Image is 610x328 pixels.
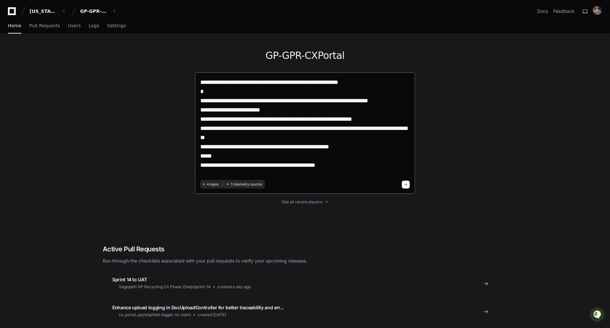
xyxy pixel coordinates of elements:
a: Home [8,18,21,34]
span: cx_portal_api/wip/Add-logger-to-claim [119,312,191,317]
span: Users [68,24,81,28]
h2: Active Pull Requests [103,244,507,254]
span: created a day ago [217,284,251,290]
div: [US_STATE] Pacific [30,8,58,14]
span: 5 telemetry sources [231,182,262,187]
button: Feedback [553,8,575,14]
a: Enhance upload logging in DocUploadController for better traceability and err...cx_portal_api/wip... [103,297,507,325]
span: Home [8,24,21,28]
div: Start new chat [22,49,108,56]
div: GP-GPR-CXPortal [80,8,108,14]
span: Enhance upload logging in DocUploadController for better traceability and err... [112,305,284,310]
span: 4 repos [207,182,219,187]
span: Settings [107,24,126,28]
a: Logs [89,18,99,34]
a: Sprint 14 to UATSagepath GP Recycling CX Phase 2/wip/sprint-14created a day ago [103,270,507,297]
img: 176496148 [593,6,602,15]
span: Pull Requests [29,24,60,28]
span: Sagepath GP Recycling CX Phase 2/wip/sprint-14 [119,284,211,290]
button: GP-GPR-CXPortal [77,5,120,17]
iframe: Open customer support [589,306,607,324]
button: Start new chat [112,51,120,59]
img: PlayerZero [7,7,20,20]
img: 1756235613930-3d25f9e4-fa56-45dd-b3ad-e072dfbd1548 [7,49,18,61]
img: Mr Abhinav Kumar [7,82,17,92]
button: [US_STATE] Pacific [27,5,69,17]
span: Mr [PERSON_NAME] [20,88,59,93]
a: Users [68,18,81,34]
a: See all recent players [195,199,415,205]
p: Run through the checklists associated with your pull requests to verify your upcoming releases. [103,258,507,264]
span: • [61,88,63,93]
a: Docs [537,8,548,14]
span: Sprint 14 to UAT [112,277,147,282]
span: [DATE] [64,88,78,93]
a: Settings [107,18,126,34]
h1: GP-GPR-CXPortal [195,50,415,62]
div: We're available if you need us! [22,56,83,61]
div: Past conversations [7,72,44,77]
span: Pylon [65,103,79,108]
span: created [DATE] [198,312,226,317]
button: See all [102,70,120,78]
span: See all recent players [282,199,322,205]
span: Logs [89,24,99,28]
div: Welcome [7,26,120,37]
a: Pull Requests [29,18,60,34]
a: Powered byPylon [46,103,79,108]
